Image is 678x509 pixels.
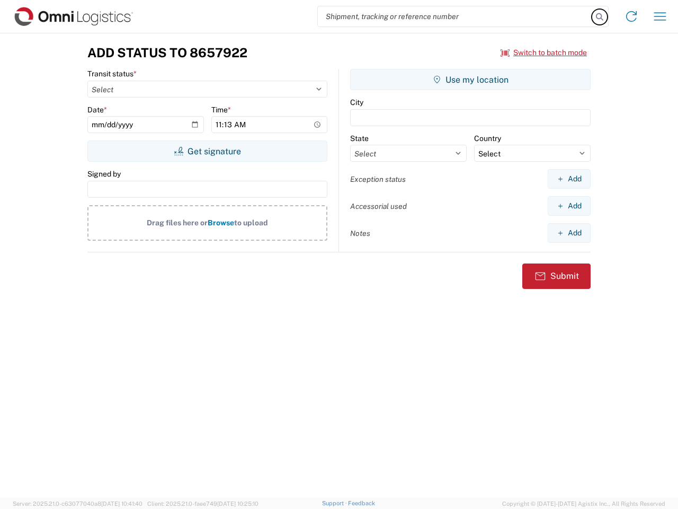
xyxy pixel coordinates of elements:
[348,500,375,506] a: Feedback
[548,223,591,243] button: Add
[234,218,268,227] span: to upload
[474,134,501,143] label: Country
[13,501,142,507] span: Server: 2025.21.0-c63077040a8
[350,201,407,211] label: Accessorial used
[350,229,370,238] label: Notes
[350,134,369,143] label: State
[87,169,121,179] label: Signed by
[322,500,349,506] a: Support
[147,218,208,227] span: Drag files here or
[87,45,247,60] h3: Add Status to 8657922
[548,169,591,189] button: Add
[350,174,406,184] label: Exception status
[522,264,591,289] button: Submit
[147,501,258,507] span: Client: 2025.21.0-faee749
[501,44,587,62] button: Switch to batch mode
[350,69,591,90] button: Use my location
[217,501,258,507] span: [DATE] 10:25:10
[208,218,234,227] span: Browse
[502,499,665,508] span: Copyright © [DATE]-[DATE] Agistix Inc., All Rights Reserved
[87,69,137,78] label: Transit status
[318,6,592,27] input: Shipment, tracking or reference number
[548,196,591,216] button: Add
[87,105,107,115] label: Date
[211,105,231,115] label: Time
[350,98,363,107] label: City
[87,141,327,162] button: Get signature
[101,501,142,507] span: [DATE] 10:41:40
